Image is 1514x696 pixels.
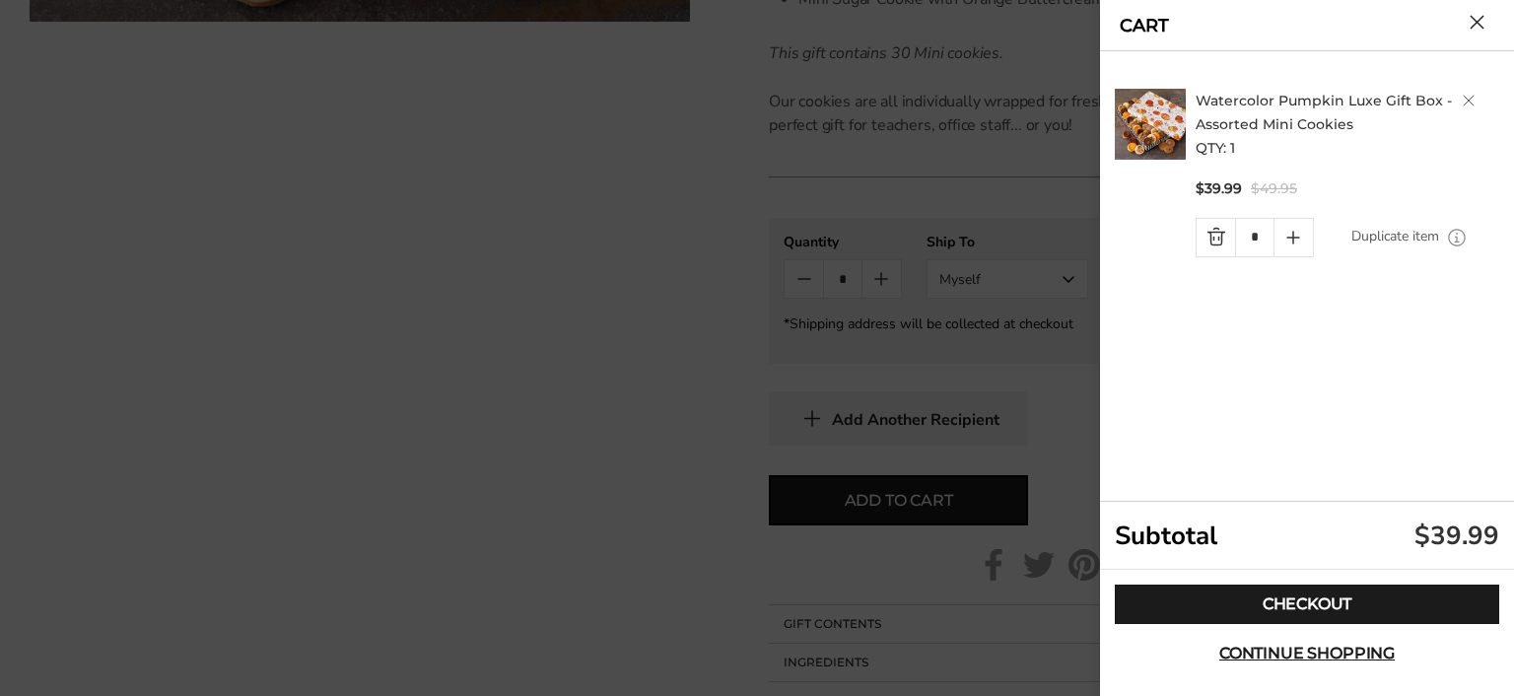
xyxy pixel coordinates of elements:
img: C. Krueger's. image [1115,89,1186,160]
input: Quantity Input [1235,219,1273,256]
a: Duplicate item [1351,226,1439,247]
div: $39.99 [1414,519,1499,553]
iframe: Sign Up via Text for Offers [16,621,204,680]
a: Watercolor Pumpkin Luxe Gift Box - Assorted Mini Cookies [1196,92,1452,133]
a: Quantity minus button [1197,219,1235,256]
a: Delete product [1463,95,1475,106]
button: Continue shopping [1115,634,1499,673]
a: Quantity plus button [1274,219,1313,256]
a: Checkout [1115,585,1499,624]
button: Close cart [1470,15,1484,30]
div: Subtotal [1100,502,1514,570]
h2: QTY: 1 [1196,89,1505,160]
span: Continue shopping [1219,646,1395,661]
span: $39.99 [1196,179,1242,198]
span: $49.95 [1251,179,1297,198]
a: CART [1120,17,1169,35]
